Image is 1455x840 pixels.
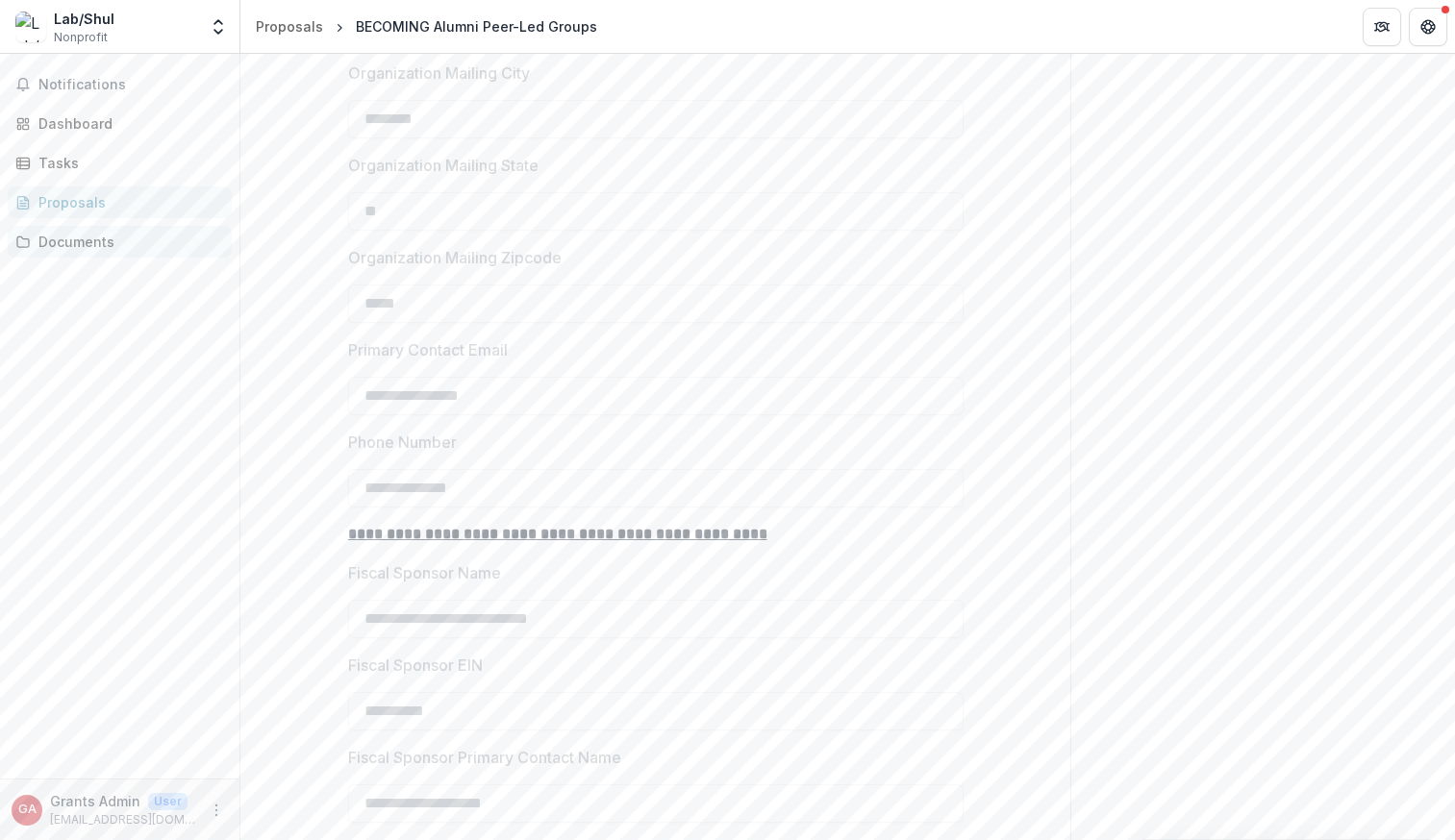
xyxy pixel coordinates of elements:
[38,192,216,212] div: Proposals
[205,8,232,46] button: Open entity switcher
[54,29,108,46] span: Nonprofit
[8,186,232,218] a: Proposals
[15,12,46,42] img: Lab/Shul
[1363,8,1401,46] button: Partners
[348,654,483,677] p: Fiscal Sponsor EIN
[248,12,605,40] nav: breadcrumb
[38,77,224,93] span: Notifications
[248,12,331,40] a: Proposals
[18,803,37,816] div: Grants Admin
[205,799,228,822] button: More
[356,16,597,37] div: BECOMING Alumni Peer-Led Groups
[1409,8,1447,46] button: Get Help
[50,811,197,828] p: [EMAIL_ADDRESS][DOMAIN_NAME]
[348,154,539,177] p: Organization Mailing State
[50,791,140,811] p: Grants Admin
[8,147,232,179] a: Tasks
[148,793,188,810] p: User
[54,9,114,29] div: Lab/Shul
[348,338,508,361] p: Primary Contact Email
[348,746,621,769] p: Fiscal Sponsor Primary Contact Name
[348,431,457,454] p: Phone Number
[38,153,216,173] div: Tasks
[8,226,232,258] a: Documents
[348,246,562,269] p: Organization Mailing Zipcode
[38,232,216,252] div: Documents
[348,561,501,584] p: Fiscal Sponsor Name
[8,69,232,100] button: Notifications
[8,108,232,139] a: Dashboard
[256,16,323,37] div: Proposals
[38,113,216,134] div: Dashboard
[348,62,530,85] p: Organization Mailing City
